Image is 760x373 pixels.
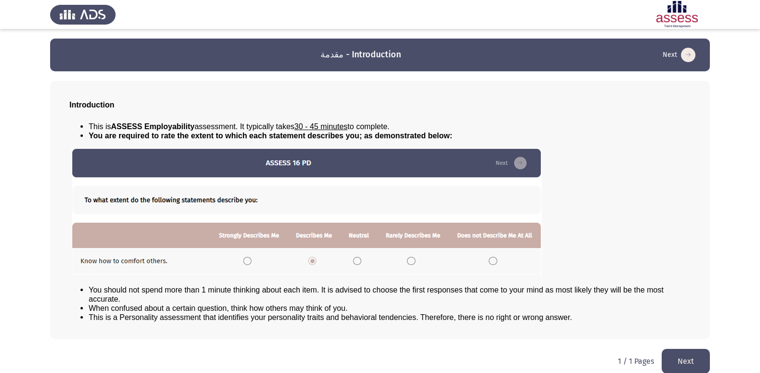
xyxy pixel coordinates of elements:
[294,122,347,131] u: 30 - 45 minutes
[89,132,453,140] span: You are required to rate the extent to which each statement describes you; as demonstrated below:
[89,304,347,312] span: When confused about a certain question, think how others may think of you.
[50,1,116,28] img: Assess Talent Management logo
[69,101,114,109] span: Introduction
[111,122,194,131] b: ASSESS Employability
[320,49,401,61] h3: مقدمة - Introduction
[644,1,710,28] img: Assessment logo of ASSESS Employability - EBI
[660,47,698,63] button: load next page
[618,357,654,366] p: 1 / 1 Pages
[89,286,664,303] span: You should not spend more than 1 minute thinking about each item. It is advised to choose the fir...
[89,122,389,131] span: This is assessment. It typically takes to complete.
[89,313,572,321] span: This is a Personality assessment that identifies your personality traits and behavioral tendencie...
